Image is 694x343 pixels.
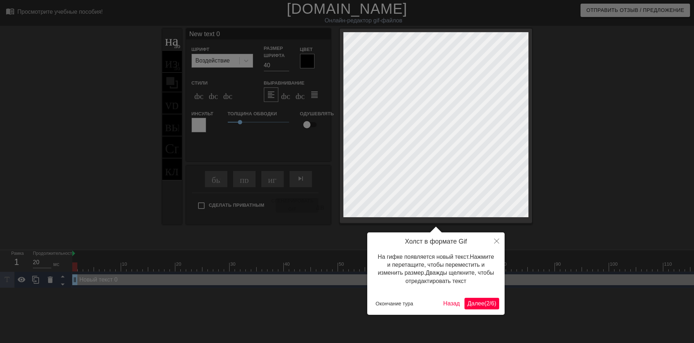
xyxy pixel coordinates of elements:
[376,301,413,306] ya-tr-span: Окончание тура
[440,298,463,309] button: Назад
[406,270,494,284] ya-tr-span: Дважды щелкните, чтобы отредактировать текст
[378,254,470,260] ya-tr-span: На гифке появляется новый текст.
[378,254,494,276] ya-tr-span: Нажмите и перетащите, чтобы переместить и изменить размер.
[486,300,489,306] ya-tr-span: 2
[484,300,486,306] ya-tr-span: (
[464,298,499,309] button: Далее
[491,300,494,306] ya-tr-span: 6
[467,300,484,306] ya-tr-span: Далее
[489,232,505,249] button: Закрыть
[373,298,416,309] button: Окончание тура
[489,300,491,306] ya-tr-span: /
[443,300,460,306] ya-tr-span: Назад
[373,238,499,246] h4: Холст в формате Gif
[494,300,496,306] ya-tr-span: )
